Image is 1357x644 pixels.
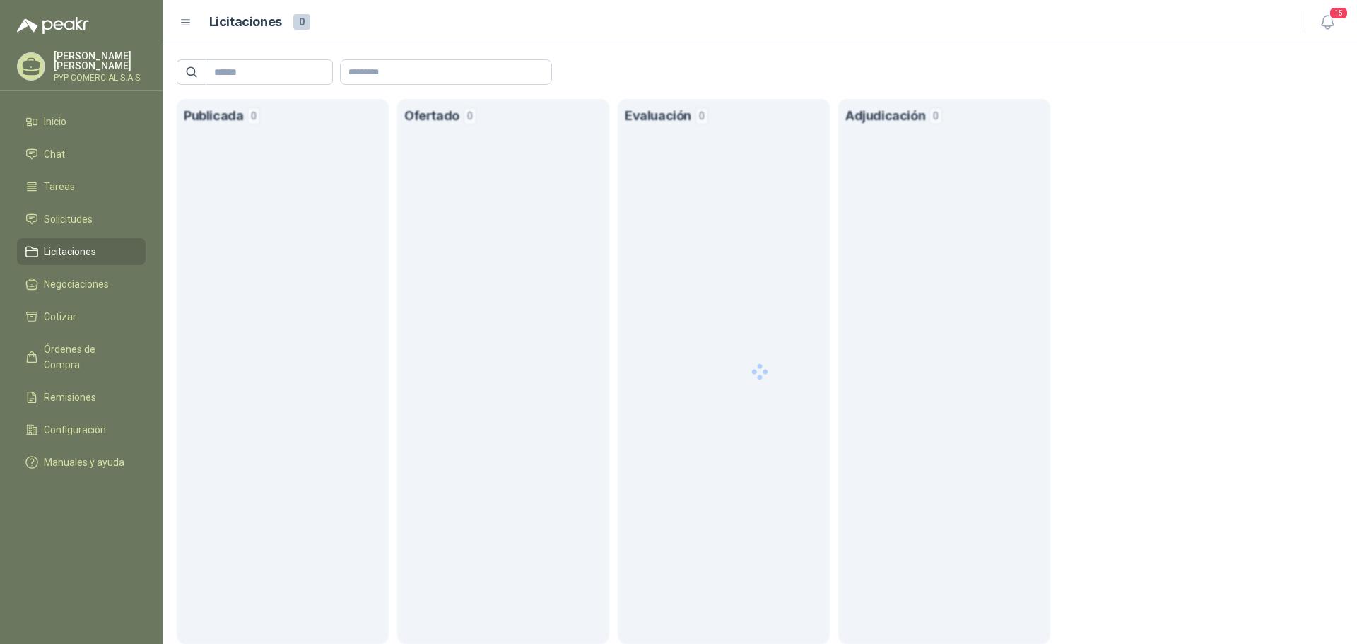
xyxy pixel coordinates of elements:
span: Manuales y ayuda [44,455,124,470]
span: Órdenes de Compra [44,341,132,373]
p: PYP COMERCIAL S.A.S [54,74,146,82]
a: Configuración [17,416,146,443]
a: Licitaciones [17,238,146,265]
a: Solicitudes [17,206,146,233]
span: Solicitudes [44,211,93,227]
a: Remisiones [17,384,146,411]
a: Manuales y ayuda [17,449,146,476]
button: 15 [1315,10,1340,35]
a: Tareas [17,173,146,200]
span: Configuración [44,422,106,438]
span: 15 [1329,6,1349,20]
span: Inicio [44,114,66,129]
a: Chat [17,141,146,168]
span: 0 [293,14,310,30]
span: Remisiones [44,390,96,405]
img: Logo peakr [17,17,89,34]
span: Tareas [44,179,75,194]
p: [PERSON_NAME] [PERSON_NAME] [54,51,146,71]
a: Cotizar [17,303,146,330]
a: Negociaciones [17,271,146,298]
span: Chat [44,146,65,162]
a: Inicio [17,108,146,135]
h1: Licitaciones [209,12,282,33]
a: Órdenes de Compra [17,336,146,378]
span: Negociaciones [44,276,109,292]
span: Licitaciones [44,244,96,259]
span: Cotizar [44,309,76,324]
